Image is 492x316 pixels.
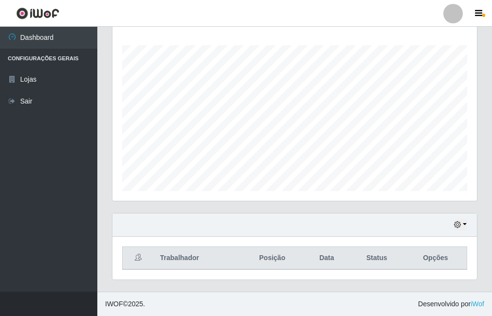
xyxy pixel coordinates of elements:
[16,7,59,19] img: CoreUI Logo
[304,247,349,270] th: Data
[418,299,484,309] span: Desenvolvido por
[349,247,404,270] th: Status
[154,247,240,270] th: Trabalhador
[240,247,304,270] th: Posição
[105,300,123,308] span: IWOF
[105,299,145,309] span: © 2025 .
[404,247,467,270] th: Opções
[471,300,484,308] a: iWof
